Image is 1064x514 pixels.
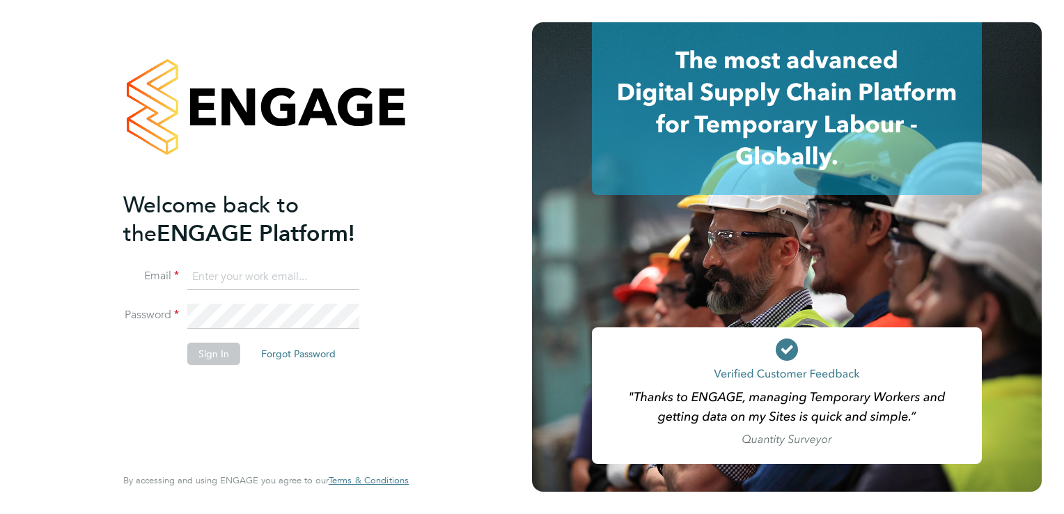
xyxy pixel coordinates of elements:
button: Sign In [187,343,240,365]
span: Welcome back to the [123,192,299,247]
label: Email [123,269,179,283]
span: Terms & Conditions [329,474,409,486]
span: By accessing and using ENGAGE you agree to our [123,474,409,486]
input: Enter your work email... [187,265,359,290]
a: Terms & Conditions [329,475,409,486]
label: Password [123,308,179,322]
h2: ENGAGE Platform! [123,191,395,248]
button: Forgot Password [250,343,347,365]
